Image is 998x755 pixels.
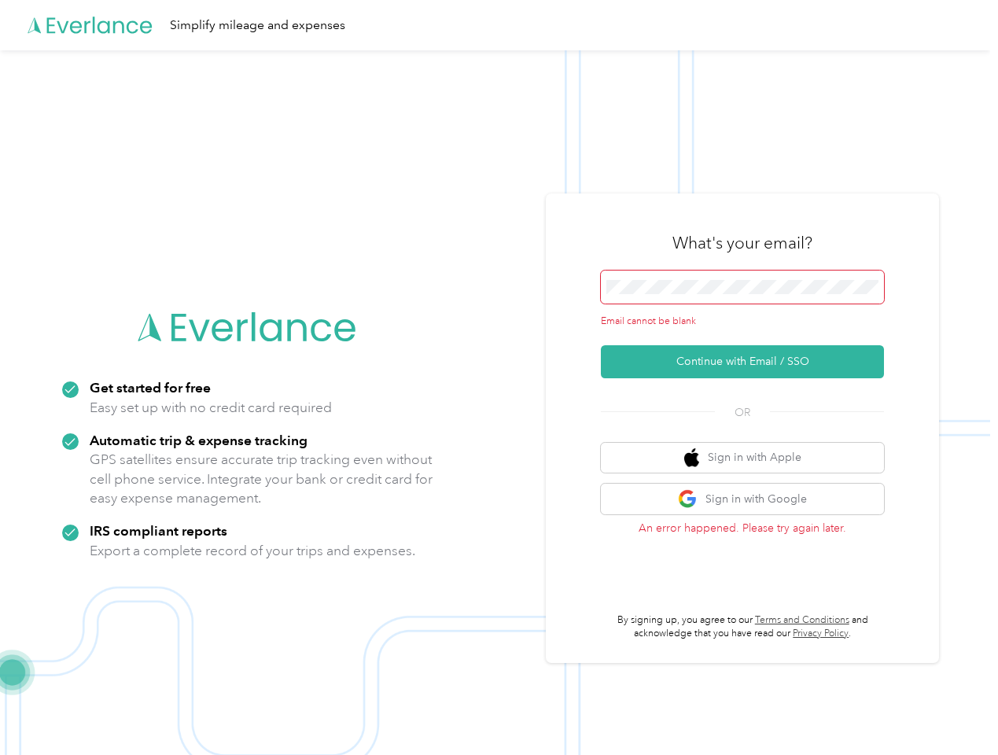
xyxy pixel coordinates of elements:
[793,628,849,639] a: Privacy Policy
[601,484,884,514] button: google logoSign in with Google
[90,541,415,561] p: Export a complete record of your trips and expenses.
[601,613,884,641] p: By signing up, you agree to our and acknowledge that you have read our .
[90,432,308,448] strong: Automatic trip & expense tracking
[170,16,345,35] div: Simplify mileage and expenses
[90,450,433,508] p: GPS satellites ensure accurate trip tracking even without cell phone service. Integrate your bank...
[601,345,884,378] button: Continue with Email / SSO
[90,379,211,396] strong: Get started for free
[678,489,698,509] img: google logo
[601,443,884,473] button: apple logoSign in with Apple
[601,315,884,329] div: Email cannot be blank
[755,614,849,626] a: Terms and Conditions
[684,448,700,468] img: apple logo
[90,522,227,539] strong: IRS compliant reports
[672,232,812,254] h3: What's your email?
[601,520,884,536] p: An error happened. Please try again later.
[715,404,770,421] span: OR
[90,398,332,418] p: Easy set up with no credit card required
